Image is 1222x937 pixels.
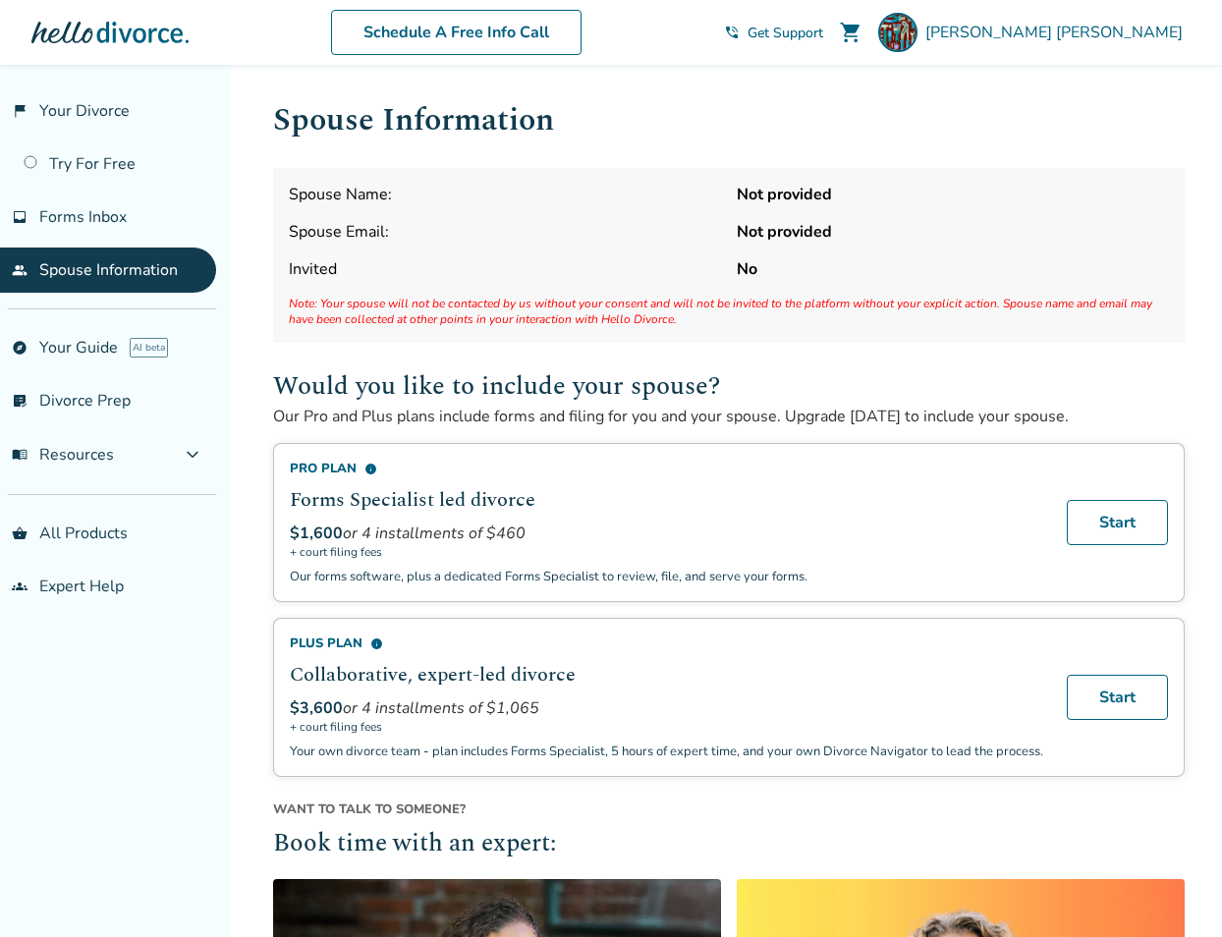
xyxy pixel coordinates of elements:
h2: Book time with an expert: [273,826,1185,863]
div: or 4 installments of $1,065 [290,697,1043,719]
span: [PERSON_NAME] [PERSON_NAME] [925,22,1191,43]
span: $1,600 [290,523,343,544]
a: Start [1067,500,1168,545]
strong: Not provided [737,184,1169,205]
span: info [370,637,383,650]
span: Invited [289,258,721,280]
p: Our forms software, plus a dedicated Forms Specialist to review, file, and serve your forms. [290,568,1043,585]
div: Pro Plan [290,460,1043,477]
span: explore [12,340,28,356]
span: Want to talk to someone? [273,800,1185,818]
span: list_alt_check [12,393,28,409]
span: Spouse Email: [289,221,721,243]
p: Our Pro and Plus plans include forms and filing for you and your spouse. Upgrade [DATE] to includ... [273,406,1185,427]
span: + court filing fees [290,544,1043,560]
span: shopping_basket [12,525,28,541]
p: Your own divorce team - plan includes Forms Specialist, 5 hours of expert time, and your own Divo... [290,743,1043,760]
span: expand_more [181,443,204,467]
div: Plus Plan [290,634,1043,652]
h2: Would you like to include your spouse? [273,366,1185,406]
span: Get Support [748,24,823,42]
h2: Forms Specialist led divorce [290,485,1043,515]
a: phone_in_talkGet Support [724,24,823,42]
span: people [12,262,28,278]
span: Spouse Name: [289,184,721,205]
span: shopping_cart [839,21,862,44]
span: groups [12,579,28,594]
span: inbox [12,209,28,225]
span: phone_in_talk [724,25,740,40]
span: info [364,463,377,475]
div: or 4 installments of $460 [290,523,1043,544]
span: menu_book [12,447,28,463]
iframe: Chat Widget [1124,843,1222,937]
h2: Collaborative, expert-led divorce [290,660,1043,689]
img: house manitou [878,13,917,52]
span: Note: Your spouse will not be contacted by us without your consent and will not be invited to the... [289,296,1169,327]
a: Start [1067,675,1168,720]
a: Schedule A Free Info Call [331,10,582,55]
span: $3,600 [290,697,343,719]
span: Resources [12,444,114,466]
h1: Spouse Information [273,96,1185,144]
span: AI beta [130,338,168,358]
strong: Not provided [737,221,1169,243]
span: flag_2 [12,103,28,119]
span: + court filing fees [290,719,1043,735]
span: Forms Inbox [39,206,127,228]
strong: No [737,258,1169,280]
